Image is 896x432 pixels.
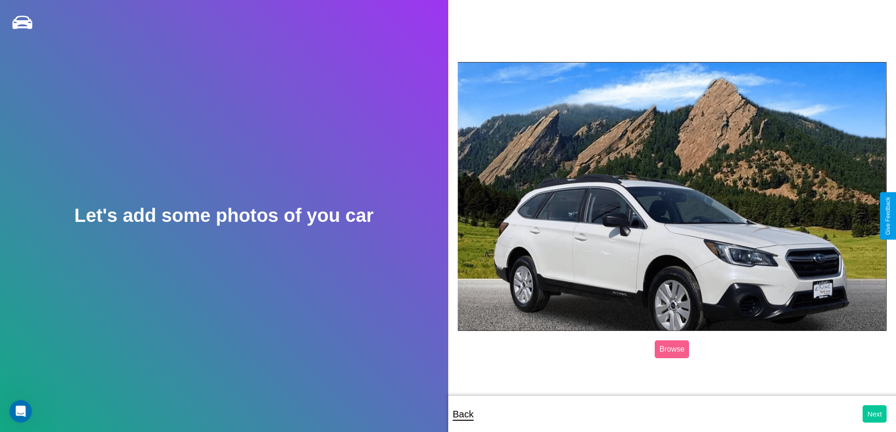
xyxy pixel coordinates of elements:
div: Give Feedback [885,197,891,235]
label: Browse [655,340,689,358]
iframe: Intercom live chat [9,400,32,423]
p: Back [453,406,474,423]
img: posted [458,62,887,331]
button: Next [863,405,887,423]
h2: Let's add some photos of you car [74,205,373,226]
